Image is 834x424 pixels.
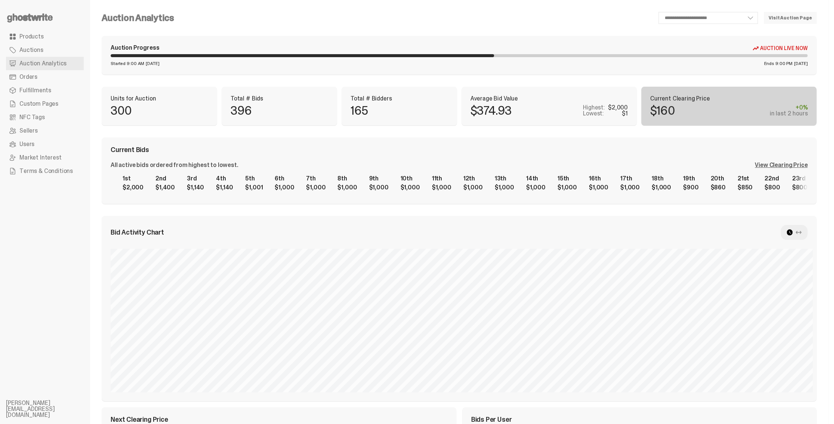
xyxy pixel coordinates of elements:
[710,185,725,191] div: $860
[471,416,512,423] span: Bids Per User
[369,185,388,191] div: $1,000
[6,111,84,124] a: NFC Tags
[650,105,675,117] p: $160
[6,30,84,43] a: Products
[146,61,159,66] span: [DATE]
[683,176,698,182] div: 19th
[6,164,84,178] a: Terms & Conditions
[19,61,67,66] span: Auction Analytics
[245,176,263,182] div: 5th
[792,176,807,182] div: 23rd
[187,176,204,182] div: 3rd
[652,176,671,182] div: 18th
[337,185,357,191] div: $1,000
[738,176,753,182] div: 21st
[755,162,807,168] div: View Clearing Price
[650,96,807,102] p: Current Clearing Price
[769,105,807,111] div: +0%
[583,111,604,117] p: Lowest:
[764,61,793,66] span: Ends 9:00 PM
[19,128,38,134] span: Sellers
[769,111,807,117] div: in last 2 hours
[187,185,204,191] div: $1,140
[19,114,45,120] span: NFC Tags
[111,105,132,117] p: 300
[111,162,238,168] div: All active bids ordered from highest to lowest.
[6,124,84,137] a: Sellers
[652,185,671,191] div: $1,000
[622,111,628,117] div: $1
[6,137,84,151] a: Users
[764,185,780,191] div: $800
[216,185,233,191] div: $1,140
[19,34,44,40] span: Products
[123,185,143,191] div: $2,000
[463,176,483,182] div: 12th
[400,185,420,191] div: $1,000
[102,13,174,22] h4: Auction Analytics
[400,176,420,182] div: 10th
[6,43,84,57] a: Auctions
[495,185,514,191] div: $1,000
[216,176,233,182] div: 4th
[155,185,175,191] div: $1,400
[19,87,51,93] span: Fulfillments
[526,185,546,191] div: $1,000
[792,185,807,191] div: $800
[620,176,640,182] div: 17th
[275,176,294,182] div: 6th
[6,151,84,164] a: Market Interest
[764,12,816,24] a: Visit Auction Page
[432,185,451,191] div: $1,000
[19,47,43,53] span: Auctions
[123,176,143,182] div: 1st
[6,70,84,84] a: Orders
[19,168,73,174] span: Terms & Conditions
[683,185,698,191] div: $900
[794,61,807,66] span: [DATE]
[760,45,807,51] span: Auction Live Now
[557,185,577,191] div: $1,000
[111,146,149,153] span: Current Bids
[589,176,608,182] div: 16th
[6,84,84,97] a: Fulfillments
[111,96,208,102] p: Units for Auction
[710,176,725,182] div: 20th
[350,105,368,117] p: 165
[495,176,514,182] div: 13th
[608,105,628,111] div: $2,000
[583,105,605,111] p: Highest:
[155,176,175,182] div: 2nd
[6,97,84,111] a: Custom Pages
[19,74,37,80] span: Orders
[19,155,62,161] span: Market Interest
[111,45,159,51] div: Auction Progress
[432,176,451,182] div: 11th
[245,185,263,191] div: $1,001
[306,185,325,191] div: $1,000
[470,96,628,102] p: Average Bid Value
[620,185,640,191] div: $1,000
[231,105,252,117] p: 396
[526,176,546,182] div: 14th
[350,96,448,102] p: Total # Bidders
[111,61,144,66] span: Started 9:00 AM
[463,185,483,191] div: $1,000
[764,176,780,182] div: 22nd
[6,400,96,418] li: [PERSON_NAME][EMAIL_ADDRESS][DOMAIN_NAME]
[6,57,84,70] a: Auction Analytics
[19,141,34,147] span: Users
[470,105,512,117] p: $374.93
[231,96,328,102] p: Total # Bids
[306,176,325,182] div: 7th
[111,416,168,423] span: Next Clearing Price
[111,229,164,236] span: Bid Activity Chart
[738,185,753,191] div: $850
[275,185,294,191] div: $1,000
[337,176,357,182] div: 8th
[369,176,388,182] div: 9th
[19,101,58,107] span: Custom Pages
[557,176,577,182] div: 15th
[589,185,608,191] div: $1,000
